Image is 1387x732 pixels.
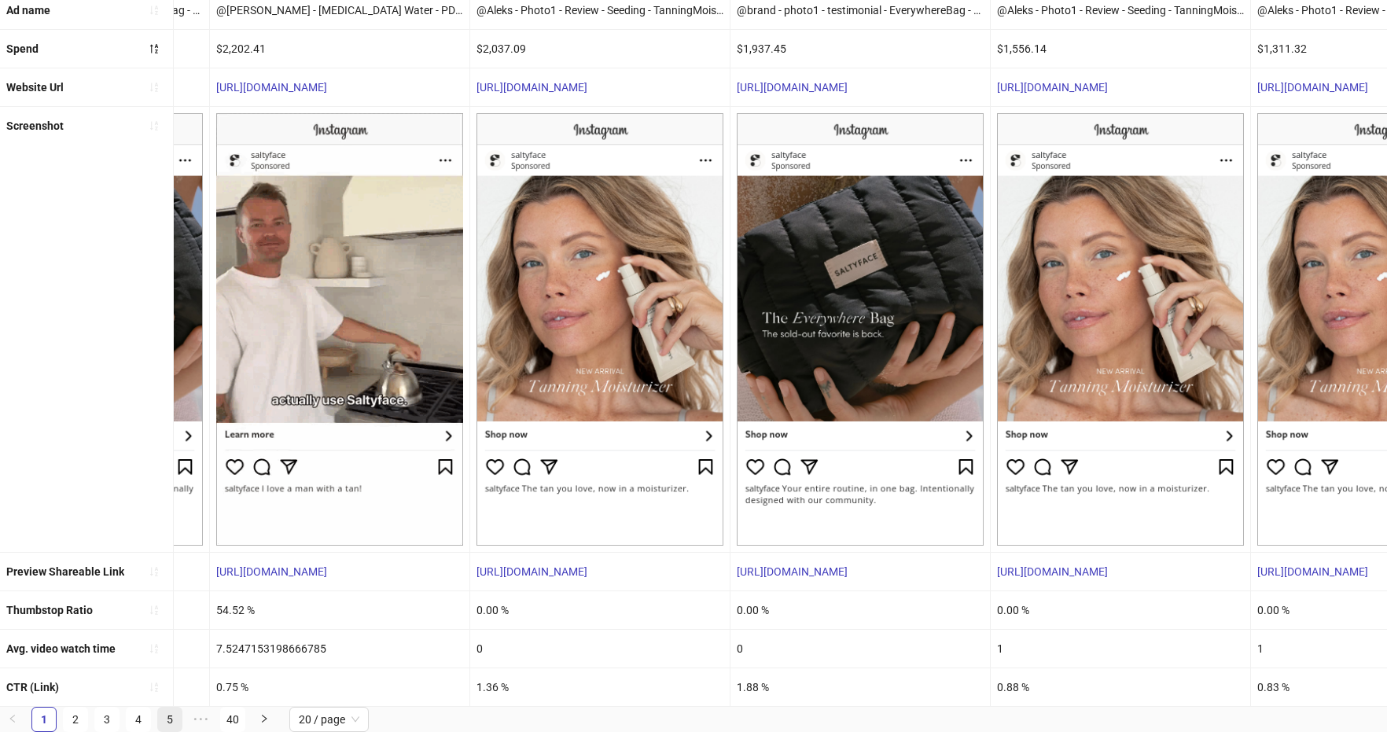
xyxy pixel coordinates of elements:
[6,81,64,94] b: Website Url
[252,707,277,732] button: right
[6,42,39,55] b: Spend
[737,565,848,578] a: [URL][DOMAIN_NAME]
[64,708,87,731] a: 2
[1257,565,1368,578] a: [URL][DOMAIN_NAME]
[997,113,1244,546] img: Screenshot 120225500306880395
[997,81,1108,94] a: [URL][DOMAIN_NAME]
[737,113,984,546] img: Screenshot 120225496278290395
[476,565,587,578] a: [URL][DOMAIN_NAME]
[476,81,587,94] a: [URL][DOMAIN_NAME]
[189,707,214,732] li: Next 5 Pages
[63,707,88,732] li: 2
[6,565,124,578] b: Preview Shareable Link
[6,120,64,132] b: Screenshot
[6,681,59,693] b: CTR (Link)
[95,708,119,731] a: 3
[149,605,160,616] span: sort-ascending
[470,591,730,629] div: 0.00 %
[210,30,469,68] div: $2,202.41
[210,668,469,706] div: 0.75 %
[216,565,327,578] a: [URL][DOMAIN_NAME]
[94,707,120,732] li: 3
[216,113,463,546] img: Screenshot 120225497669870395
[289,707,369,732] div: Page Size
[8,714,17,723] span: left
[221,708,245,731] a: 40
[252,707,277,732] li: Next Page
[157,707,182,732] li: 5
[220,707,245,732] li: 40
[259,714,269,723] span: right
[997,565,1108,578] a: [URL][DOMAIN_NAME]
[31,707,57,732] li: 1
[216,81,327,94] a: [URL][DOMAIN_NAME]
[991,668,1250,706] div: 0.88 %
[470,630,730,668] div: 0
[158,708,182,731] a: 5
[6,4,50,17] b: Ad name
[6,604,93,616] b: Thumbstop Ratio
[991,591,1250,629] div: 0.00 %
[149,682,160,693] span: sort-ascending
[991,30,1250,68] div: $1,556.14
[210,591,469,629] div: 54.52 %
[189,707,214,732] span: •••
[6,642,116,655] b: Avg. video watch time
[299,708,359,731] span: 20 / page
[991,630,1250,668] div: 1
[32,708,56,731] a: 1
[149,5,160,16] span: sort-ascending
[730,668,990,706] div: 1.88 %
[210,630,469,668] div: 7.5247153198666785
[470,668,730,706] div: 1.36 %
[149,43,160,54] span: sort-descending
[149,566,160,577] span: sort-ascending
[730,30,990,68] div: $1,937.45
[127,708,150,731] a: 4
[126,707,151,732] li: 4
[476,113,723,546] img: Screenshot 120226658410300395
[149,82,160,93] span: sort-ascending
[149,643,160,654] span: sort-ascending
[1257,81,1368,94] a: [URL][DOMAIN_NAME]
[730,591,990,629] div: 0.00 %
[730,630,990,668] div: 0
[737,81,848,94] a: [URL][DOMAIN_NAME]
[470,30,730,68] div: $2,037.09
[149,120,160,131] span: sort-ascending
